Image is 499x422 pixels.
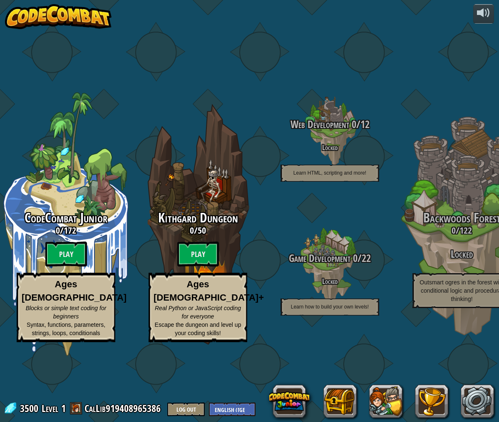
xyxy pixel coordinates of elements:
span: 122 [459,224,472,237]
span: 12 [360,117,370,131]
span: Learn HTML, scripting and more! [293,170,366,176]
span: Syntax, functions, parameters, strings, loops, conditionals [27,321,105,336]
h3: / [264,253,396,264]
span: Escape the dungeon and level up your coding skills! [155,321,241,336]
div: Complete previous world to unlock [132,92,264,356]
span: 172 [64,224,76,237]
btn: Play [177,242,219,267]
span: Blocks or simple text coding for beginners [26,305,107,320]
button: Adjust volume [473,4,494,24]
btn: Play [45,242,87,267]
span: 50 [198,224,206,237]
strong: Ages [DEMOGRAPHIC_DATA]+ [154,279,264,302]
span: Learn how to build your own levels! [291,304,369,310]
span: 1 [61,402,66,415]
h3: / [264,119,396,130]
span: CodeCombat Junior [25,209,107,227]
h3: / [132,225,264,235]
span: Web Development [290,117,349,131]
span: 0 [452,224,456,237]
span: Real Python or JavaScript coding for everyone [155,305,241,320]
a: CalLib919408965386 [84,402,163,415]
h4: Locked [264,277,396,285]
span: 3500 [20,402,41,415]
strong: Ages [DEMOGRAPHIC_DATA] [22,279,127,302]
span: 0 [56,224,60,237]
span: 22 [362,251,371,265]
button: Log Out [167,402,205,416]
img: CodeCombat - Learn how to code by playing a game [5,4,112,29]
span: 0 [349,117,356,131]
span: Game Development [289,251,350,265]
h4: Locked [264,143,396,151]
span: Level [42,402,58,415]
span: Kithgard Dungeon [158,209,238,227]
span: 0 [190,224,194,237]
span: 0 [350,251,357,265]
